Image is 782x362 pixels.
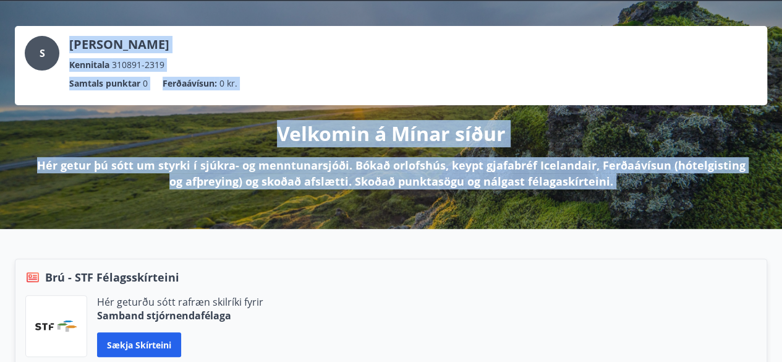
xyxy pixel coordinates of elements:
[97,295,263,309] p: Hér geturðu sótt rafræn skilríki fyrir
[97,332,181,357] button: Sækja skírteini
[277,120,506,147] p: Velkomin á Mínar síður
[40,46,45,60] span: S
[69,77,140,90] p: Samtals punktar
[69,36,169,53] p: [PERSON_NAME]
[163,77,217,90] p: Ferðaávísun :
[143,77,148,90] span: 0
[35,321,77,332] img: vjCaq2fThgY3EUYqSgpjEiBg6WP39ov69hlhuPVN.png
[35,157,747,189] p: Hér getur þú sótt um styrki í sjúkra- og menntunarsjóði. Bókað orlofshús, keypt gjafabréf Iceland...
[97,309,263,322] p: Samband stjórnendafélaga
[112,58,164,72] span: 310891-2319
[45,269,179,285] span: Brú - STF Félagsskírteini
[219,77,237,90] span: 0 kr.
[69,58,109,72] p: Kennitala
